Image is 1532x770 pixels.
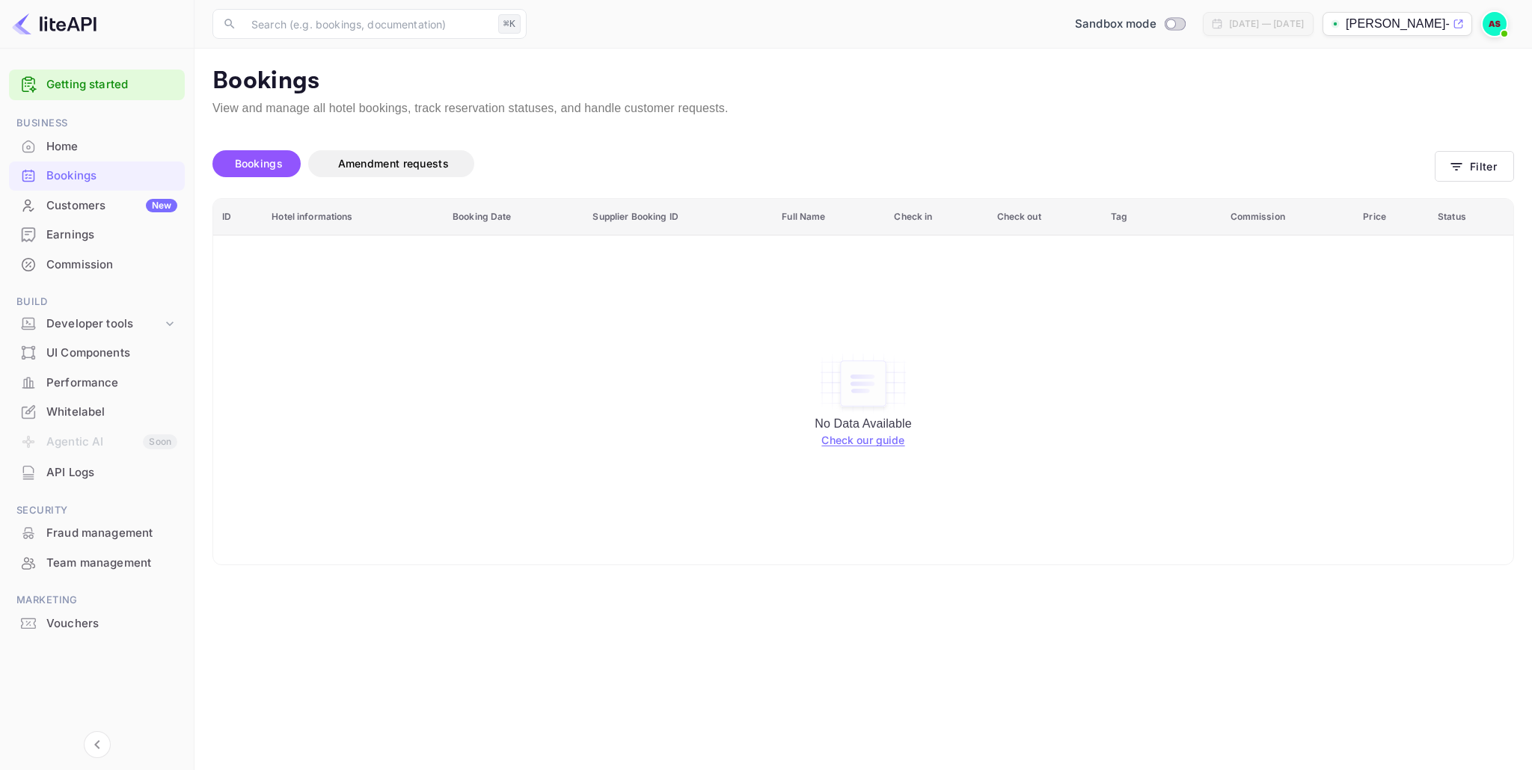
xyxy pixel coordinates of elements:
[9,549,185,576] a: Team management
[84,731,111,758] button: Collapse navigation
[46,404,177,421] div: Whitelabel
[9,369,185,396] a: Performance
[9,549,185,578] div: Team management
[9,250,185,278] a: Commission
[9,191,185,221] div: CustomersNew
[9,398,185,427] div: Whitelabel
[1069,16,1191,33] div: Switch to Production mode
[1346,15,1450,33] p: [PERSON_NAME]-pczbe...
[583,199,773,235] th: Supplier Booking ID
[46,167,177,185] div: Bookings
[212,67,1514,96] p: Bookings
[12,12,96,36] img: LiteAPI logo
[9,250,185,280] div: Commission
[9,132,185,161] div: Home
[1429,199,1513,235] th: Status
[46,375,177,392] div: Performance
[1354,199,1429,235] th: Price
[46,345,177,362] div: UI Components
[9,339,185,366] a: UI Components
[46,615,177,632] div: Vouchers
[213,199,263,235] th: ID
[818,352,908,415] img: empty-state-table.svg
[9,221,185,250] div: Earnings
[46,256,177,274] div: Commission
[9,221,185,248] a: Earnings
[9,592,185,609] span: Marketing
[212,150,1435,177] div: account-settings tabs
[9,502,185,519] span: Security
[815,415,911,433] p: No Data Available
[9,161,185,191] div: Bookings
[9,70,185,100] div: Getting started
[773,199,885,235] th: Full Name
[9,115,185,132] span: Business
[46,525,177,542] div: Fraud management
[9,458,185,486] a: API Logs
[242,9,492,39] input: Search (e.g. bookings, documentation)
[46,227,177,244] div: Earnings
[46,315,162,333] div: Developer tools
[9,609,185,638] div: Vouchers
[498,14,521,34] div: ⌘K
[1483,12,1507,36] img: Andreas Stefanis
[821,434,904,446] a: Check our guide
[9,339,185,368] div: UI Components
[46,76,177,93] a: Getting started
[9,311,185,337] div: Developer tools
[46,555,177,572] div: Team management
[1229,17,1304,31] div: [DATE] — [DATE]
[9,369,185,398] div: Performance
[9,458,185,487] div: API Logs
[46,197,177,215] div: Customers
[338,157,449,170] span: Amendment requests
[263,199,444,235] th: Hotel informations
[9,191,185,219] a: CustomersNew
[1075,16,1156,33] span: Sandbox mode
[9,398,185,425] a: Whitelabel
[444,199,583,235] th: Booking Date
[1435,151,1514,182] button: Filter
[9,132,185,160] a: Home
[885,199,987,235] th: Check in
[9,519,185,546] a: Fraud management
[1222,199,1355,235] th: Commission
[9,161,185,189] a: Bookings
[9,294,185,310] span: Build
[9,609,185,637] a: Vouchers
[212,99,1514,117] p: View and manage all hotel bookings, track reservation statuses, and handle customer requests.
[146,199,177,212] div: New
[46,464,177,481] div: API Logs
[1102,199,1222,235] th: Tag
[213,199,1513,564] table: booking table
[9,519,185,548] div: Fraud management
[46,138,177,155] div: Home
[988,199,1102,235] th: Check out
[235,157,283,170] span: Bookings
